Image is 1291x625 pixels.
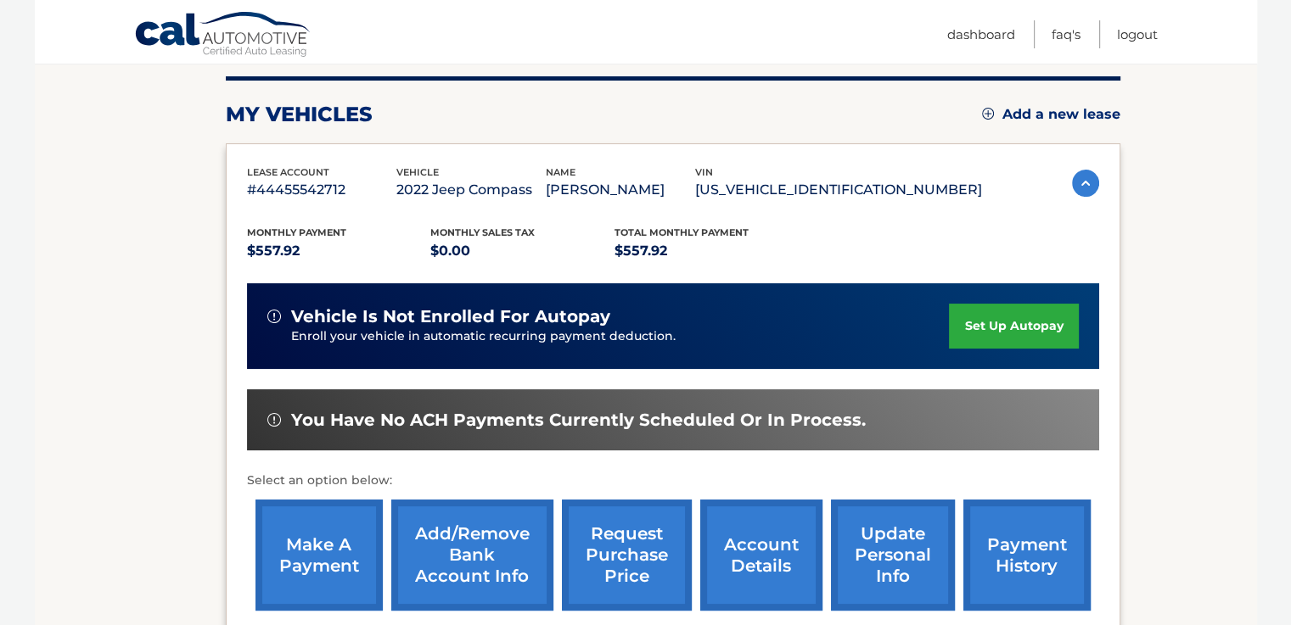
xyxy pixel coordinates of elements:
[247,178,396,202] p: #44455542712
[247,239,431,263] p: $557.92
[982,108,994,120] img: add.svg
[982,106,1120,123] a: Add a new lease
[255,499,383,611] a: make a payment
[291,327,950,346] p: Enroll your vehicle in automatic recurring payment deduction.
[430,226,535,238] span: Monthly sales Tax
[695,166,713,178] span: vin
[396,178,546,202] p: 2022 Jeep Compass
[1072,170,1099,197] img: accordion-active.svg
[615,239,799,263] p: $557.92
[391,499,553,611] a: Add/Remove bank account info
[1117,20,1158,48] a: Logout
[615,226,749,238] span: Total Monthly Payment
[695,178,982,202] p: [US_VEHICLE_IDENTIFICATION_NUMBER]
[831,499,955,611] a: update personal info
[562,499,692,611] a: request purchase price
[267,413,281,427] img: alert-white.svg
[546,166,575,178] span: name
[267,310,281,323] img: alert-white.svg
[396,166,439,178] span: vehicle
[947,20,1015,48] a: Dashboard
[700,499,822,611] a: account details
[226,102,373,127] h2: my vehicles
[963,499,1091,611] a: payment history
[430,239,615,263] p: $0.00
[134,11,312,60] a: Cal Automotive
[291,306,610,327] span: vehicle is not enrolled for autopay
[247,471,1099,491] p: Select an option below:
[546,178,695,202] p: [PERSON_NAME]
[949,304,1078,349] a: set up autopay
[247,166,329,178] span: lease account
[291,410,866,431] span: You have no ACH payments currently scheduled or in process.
[247,226,346,238] span: Monthly Payment
[1052,20,1081,48] a: FAQ's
